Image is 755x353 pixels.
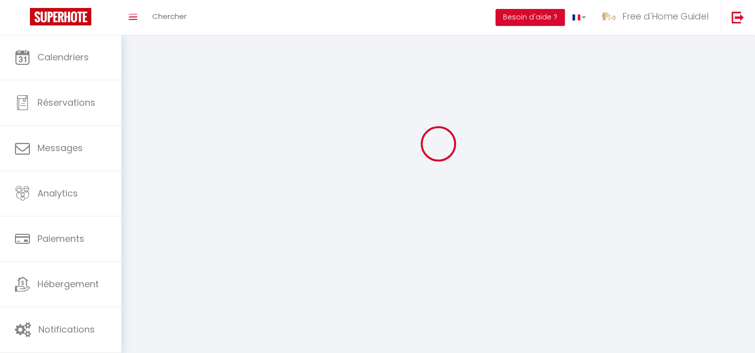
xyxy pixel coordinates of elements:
img: Super Booking [30,8,91,25]
span: Hébergement [37,278,99,290]
span: Analytics [37,187,78,199]
span: Chercher [152,11,187,21]
button: Besoin d'aide ? [496,9,565,26]
span: Notifications [38,323,95,336]
span: Free d'Home Guidel [622,10,709,22]
span: Messages [37,142,83,154]
img: logout [732,11,744,23]
span: Réservations [37,96,95,109]
span: Calendriers [37,51,89,63]
span: Paiements [37,232,84,245]
img: ... [601,9,616,24]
